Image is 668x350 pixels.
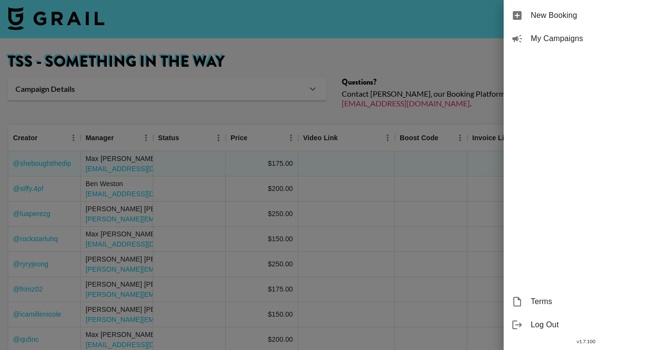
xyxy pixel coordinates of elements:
[531,10,660,21] span: New Booking
[504,4,668,27] div: New Booking
[504,336,668,347] div: v 1.7.100
[504,290,668,313] div: Terms
[531,319,660,331] span: Log Out
[531,296,660,307] span: Terms
[504,313,668,336] div: Log Out
[531,33,660,44] span: My Campaigns
[504,27,668,50] div: My Campaigns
